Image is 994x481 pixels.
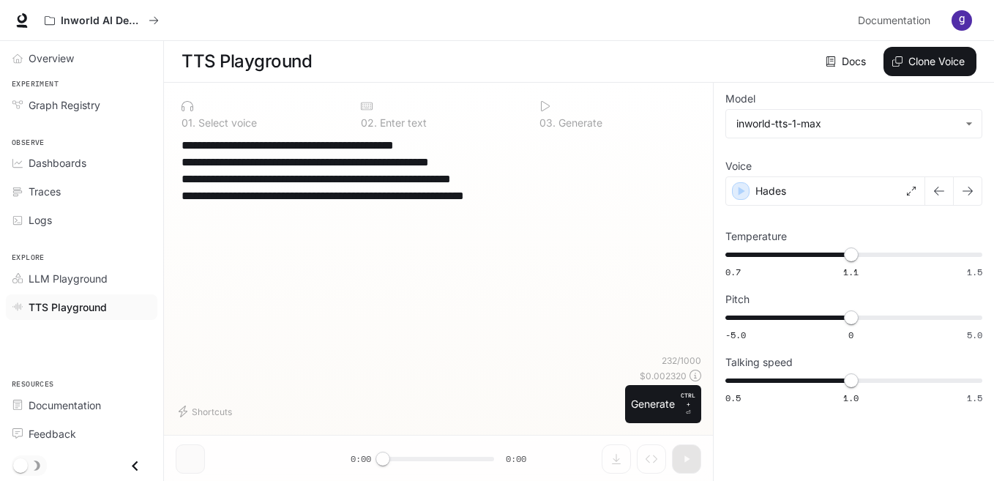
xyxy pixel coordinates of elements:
a: TTS Playground [6,294,157,320]
button: GenerateCTRL +⏎ [625,385,701,423]
span: Dashboards [29,155,86,171]
h1: TTS Playground [182,47,312,76]
span: 0 [848,329,853,341]
p: Enter text [377,118,427,128]
span: Overview [29,51,74,66]
p: Talking speed [725,357,793,368]
div: inworld-tts-1-max [726,110,982,138]
button: All workspaces [38,6,165,35]
span: 0.5 [725,392,741,404]
span: Traces [29,184,61,199]
span: 1.5 [967,266,982,278]
p: Select voice [195,118,257,128]
a: Documentation [852,6,941,35]
span: Dark mode toggle [13,457,28,473]
p: $ 0.002320 [640,370,687,382]
span: Documentation [858,12,930,30]
p: CTRL + [681,391,695,409]
div: inworld-tts-1-max [736,116,958,131]
p: Hades [755,184,786,198]
button: Close drawer [119,451,152,481]
p: 0 3 . [539,118,556,128]
span: 1.1 [843,266,859,278]
a: Logs [6,207,157,233]
span: TTS Playground [29,299,107,315]
span: 1.5 [967,392,982,404]
img: User avatar [952,10,972,31]
a: Documentation [6,392,157,418]
span: 0.7 [725,266,741,278]
span: 5.0 [967,329,982,341]
span: Logs [29,212,52,228]
p: Temperature [725,231,787,242]
a: Overview [6,45,157,71]
a: Feedback [6,421,157,447]
span: LLM Playground [29,271,108,286]
p: 0 2 . [361,118,377,128]
p: ⏎ [681,391,695,417]
p: Inworld AI Demos [61,15,143,27]
p: Model [725,94,755,104]
a: LLM Playground [6,266,157,291]
span: Graph Registry [29,97,100,113]
a: Docs [823,47,872,76]
span: Documentation [29,398,101,413]
a: Dashboards [6,150,157,176]
p: Voice [725,161,752,171]
p: Pitch [725,294,750,305]
p: 0 1 . [182,118,195,128]
a: Graph Registry [6,92,157,118]
span: -5.0 [725,329,746,341]
span: Feedback [29,426,76,441]
span: 1.0 [843,392,859,404]
button: Clone Voice [883,47,976,76]
p: Generate [556,118,602,128]
button: Shortcuts [176,400,238,423]
a: Traces [6,179,157,204]
button: User avatar [947,6,976,35]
